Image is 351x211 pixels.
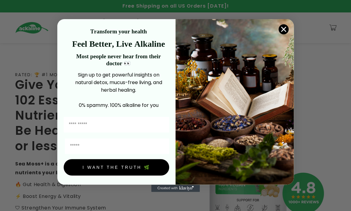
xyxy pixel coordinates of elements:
button: Close dialog [278,24,289,35]
input: First Name [64,117,169,132]
p: 0% spammy. 100% alkaline for you [68,101,169,109]
a: Created with Klaviyo - opens in a new tab [151,185,200,192]
strong: Transform your health [90,28,147,35]
strong: Most people never hear from their doctor 👀 [76,53,161,66]
strong: Feel Better, Live Alkaline [72,39,165,49]
button: I WANT THE TRUTH 🌿 [64,159,169,175]
input: Email [65,138,169,154]
img: 4a4a186a-b914-4224-87c7-990d8ecc9bca.jpeg [175,19,294,185]
p: Sign up to get powerful insights on natural detox, mucus-free living, and herbal healing. [68,71,169,94]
